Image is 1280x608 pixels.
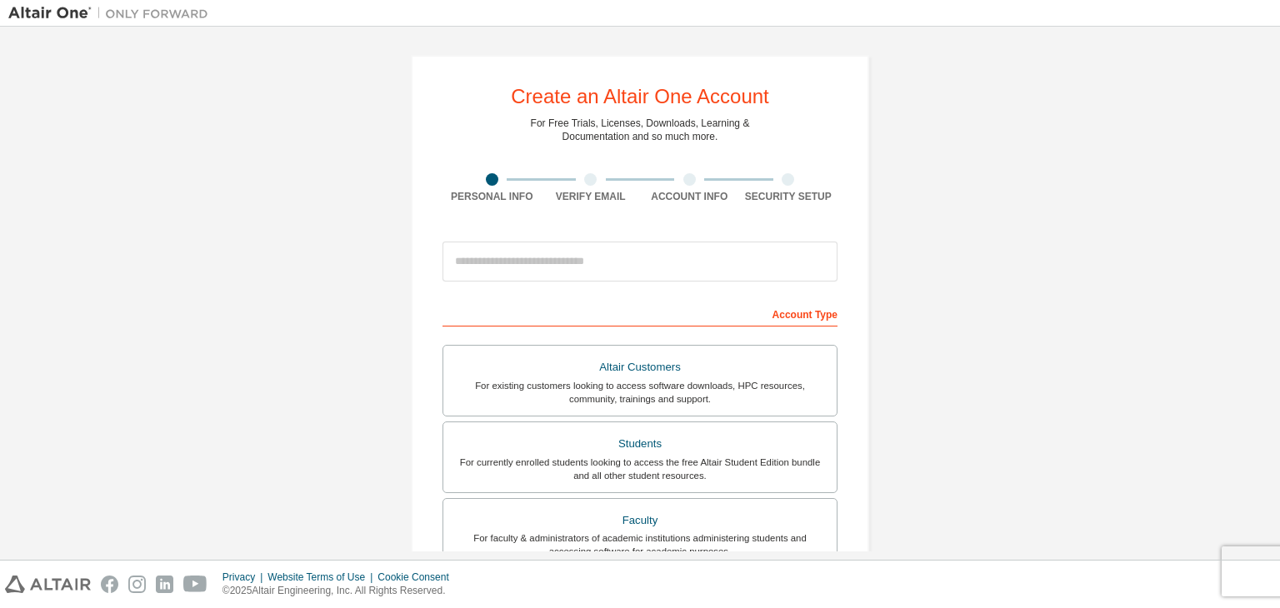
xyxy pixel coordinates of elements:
[267,571,377,584] div: Website Terms of Use
[222,584,459,598] p: © 2025 Altair Engineering, Inc. All Rights Reserved.
[5,576,91,593] img: altair_logo.svg
[8,5,217,22] img: Altair One
[442,300,837,326] div: Account Type
[453,509,827,532] div: Faculty
[542,190,641,203] div: Verify Email
[453,531,827,558] div: For faculty & administrators of academic institutions administering students and accessing softwa...
[739,190,838,203] div: Security Setup
[453,456,827,482] div: For currently enrolled students looking to access the free Altair Student Edition bundle and all ...
[511,87,769,107] div: Create an Altair One Account
[222,571,267,584] div: Privacy
[640,190,739,203] div: Account Info
[156,576,173,593] img: linkedin.svg
[453,356,827,379] div: Altair Customers
[453,432,827,456] div: Students
[442,190,542,203] div: Personal Info
[531,117,750,143] div: For Free Trials, Licenses, Downloads, Learning & Documentation and so much more.
[453,379,827,406] div: For existing customers looking to access software downloads, HPC resources, community, trainings ...
[377,571,458,584] div: Cookie Consent
[128,576,146,593] img: instagram.svg
[183,576,207,593] img: youtube.svg
[101,576,118,593] img: facebook.svg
